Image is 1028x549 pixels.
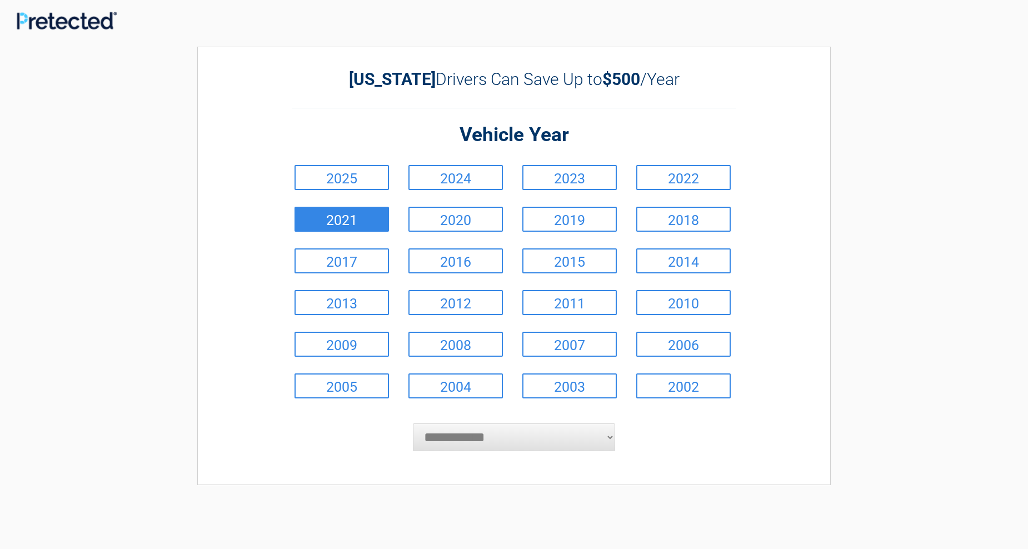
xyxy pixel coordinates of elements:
a: 2024 [408,165,503,190]
a: 2003 [522,373,617,398]
a: 2008 [408,332,503,357]
a: 2010 [636,290,731,315]
a: 2015 [522,248,617,273]
a: 2011 [522,290,617,315]
a: 2012 [408,290,503,315]
a: 2019 [522,207,617,232]
b: [US_STATE] [349,69,436,89]
a: 2022 [636,165,731,190]
a: 2005 [295,373,389,398]
a: 2016 [408,248,503,273]
a: 2002 [636,373,731,398]
a: 2021 [295,207,389,232]
img: Main Logo [17,12,117,30]
a: 2020 [408,207,503,232]
a: 2006 [636,332,731,357]
a: 2018 [636,207,731,232]
a: 2009 [295,332,389,357]
a: 2017 [295,248,389,273]
a: 2013 [295,290,389,315]
b: $500 [602,69,640,89]
h2: Drivers Can Save Up to /Year [292,69,736,89]
a: 2007 [522,332,617,357]
h2: Vehicle Year [292,122,736,148]
a: 2025 [295,165,389,190]
a: 2004 [408,373,503,398]
a: 2023 [522,165,617,190]
a: 2014 [636,248,731,273]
